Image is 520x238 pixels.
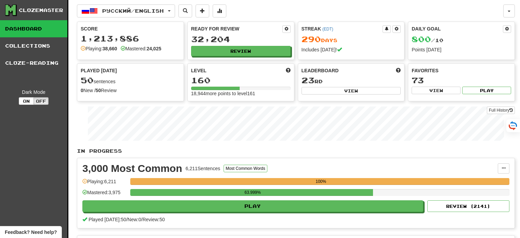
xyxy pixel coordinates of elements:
span: / [141,217,143,222]
div: rd [302,76,401,85]
div: Daily Goal [412,25,503,33]
div: Mastered: 3,975 [82,189,127,200]
strong: 0 [81,88,83,93]
span: Русский / English [102,8,164,14]
div: Mastered: [121,45,161,52]
button: View [302,87,401,95]
div: 63.999% [132,189,373,196]
div: Includes [DATE]! [302,46,401,53]
button: More stats [213,4,226,17]
span: New: 0 [128,217,141,222]
div: Ready for Review [191,25,282,32]
div: 100% [132,178,509,185]
span: Played [DATE]: 50 [89,217,126,222]
span: Level [191,67,206,74]
button: View [412,87,461,94]
div: Streak [302,25,383,32]
div: 160 [191,76,291,85]
a: (EDT) [322,27,333,32]
button: Review (2141) [427,200,509,212]
button: Play [82,200,423,212]
span: 50 [81,75,94,85]
button: Русский/English [77,4,175,17]
div: 6,211 Sentences [186,165,220,172]
div: 73 [412,76,511,85]
div: 1,213,886 [81,34,180,43]
span: 23 [302,75,315,85]
div: 18,944 more points to level 161 [191,90,291,97]
span: / 10 [412,37,443,43]
button: Review [191,46,291,56]
span: This week in points, UTC [396,67,401,74]
span: 290 [302,34,321,44]
button: Play [462,87,511,94]
div: 32,204 [191,35,291,43]
div: Day s [302,35,401,44]
div: New / Review [81,87,180,94]
button: Add sentence to collection [196,4,209,17]
div: Points [DATE] [412,46,511,53]
button: Search sentences [178,4,192,17]
div: Playing: 6,211 [82,178,127,189]
span: 800 [412,34,431,44]
div: Favorites [412,67,511,74]
strong: 38,660 [103,46,117,51]
span: / [126,217,128,222]
p: In Progress [77,148,515,154]
button: Off [34,97,49,105]
span: Score more points to level up [286,67,291,74]
button: Most Common Words [224,165,267,172]
span: Open feedback widget [5,229,57,236]
div: Score [81,25,180,32]
strong: 24,025 [147,46,161,51]
div: Clozemaster [19,7,63,14]
a: Full History [487,107,515,114]
div: sentences [81,76,180,85]
strong: 50 [96,88,101,93]
span: Played [DATE] [81,67,117,74]
div: Dark Mode [5,89,62,96]
div: 3,000 Most Common [82,163,182,174]
span: Leaderboard [302,67,339,74]
div: Playing: [81,45,117,52]
button: On [19,97,34,105]
span: Review: 50 [143,217,165,222]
